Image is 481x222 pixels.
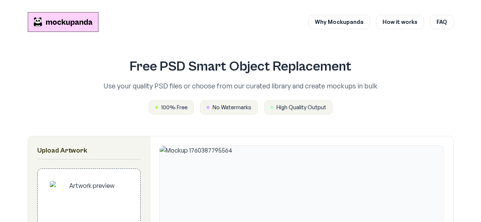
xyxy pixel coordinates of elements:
h2: Upload Artwork [37,145,141,156]
a: FAQ [430,15,454,29]
p: Use your quality PSD files or choose from our curated library and create mockups in bulk [70,80,411,91]
span: 100% Free [161,104,187,111]
img: Mockupanda [28,12,98,32]
h1: Free PSD Smart Object Replacement [70,59,411,74]
a: Why Mockupanda [308,15,370,29]
span: High Quality Output [276,104,326,111]
a: Mockupanda home [28,12,98,32]
span: No Watermarks [213,104,251,111]
a: How it works [376,15,424,29]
